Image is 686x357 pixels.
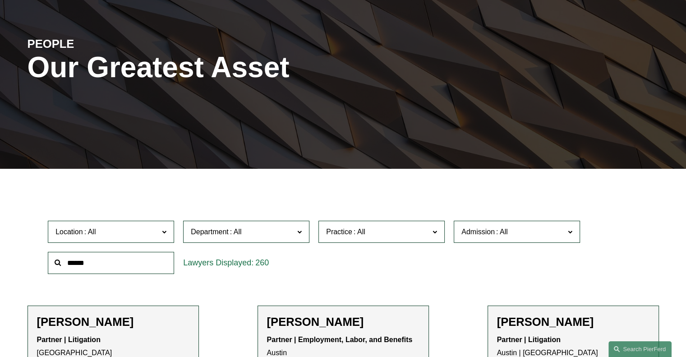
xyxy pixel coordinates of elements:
[497,336,561,343] strong: Partner | Litigation
[255,258,269,267] span: 260
[191,228,229,236] span: Department
[28,37,185,51] h4: PEOPLE
[608,341,672,357] a: Search this site
[55,228,83,236] span: Location
[28,51,448,84] h1: Our Greatest Asset
[497,315,649,329] h2: [PERSON_NAME]
[326,228,352,236] span: Practice
[37,336,101,343] strong: Partner | Litigation
[267,315,419,329] h2: [PERSON_NAME]
[461,228,495,236] span: Admission
[37,315,189,329] h2: [PERSON_NAME]
[267,336,413,343] strong: Partner | Employment, Labor, and Benefits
